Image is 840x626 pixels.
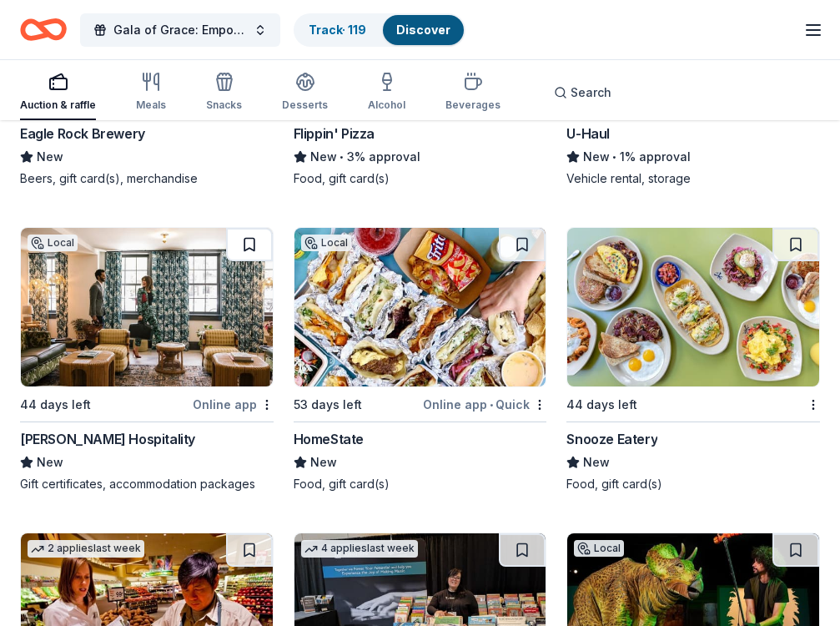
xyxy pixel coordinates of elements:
[541,76,625,109] button: Search
[294,147,547,167] div: 3% approval
[613,150,617,164] span: •
[37,147,63,167] span: New
[282,65,328,120] button: Desserts
[294,227,547,492] a: Image for HomeStateLocal53 days leftOnline app•QuickHomeStateNewFood, gift card(s)
[28,540,144,558] div: 2 applies last week
[566,395,637,415] div: 44 days left
[20,124,145,144] div: Eagle Rock Brewery
[113,20,247,40] span: Gala of Grace: Empowering Futures for El Porvenir
[445,65,500,120] button: Beverages
[301,540,418,558] div: 4 applies last week
[206,98,242,112] div: Snacks
[136,98,166,112] div: Meals
[193,394,274,415] div: Online app
[583,452,610,472] span: New
[310,452,337,472] span: New
[567,228,819,386] img: Image for Snooze Eatery
[20,476,274,492] div: Gift certificates, accommodation packages
[310,147,337,167] span: New
[566,476,820,492] div: Food, gift card(s)
[566,429,657,449] div: Snooze Eatery
[21,228,273,386] img: Image for Oliver Hospitality
[571,83,611,103] span: Search
[566,227,820,492] a: Image for Snooze Eatery44 days leftSnooze EateryNewFood, gift card(s)
[301,235,351,251] div: Local
[206,65,242,120] button: Snacks
[294,395,362,415] div: 53 days left
[566,124,610,144] div: U-Haul
[20,10,67,49] a: Home
[20,395,91,415] div: 44 days left
[136,65,166,120] button: Meals
[309,23,366,37] a: Track· 119
[490,398,493,411] span: •
[574,540,624,557] div: Local
[80,13,280,47] button: Gala of Grace: Empowering Futures for El Porvenir
[37,452,63,472] span: New
[566,170,820,187] div: Vehicle rental, storage
[20,170,274,187] div: Beers, gift card(s), merchandise
[20,65,96,120] button: Auction & raffle
[20,98,96,112] div: Auction & raffle
[340,150,344,164] span: •
[566,147,820,167] div: 1% approval
[28,235,78,251] div: Local
[445,98,500,112] div: Beverages
[294,124,375,144] div: Flippin' Pizza
[294,429,364,449] div: HomeState
[294,13,465,47] button: Track· 119Discover
[294,228,546,386] img: Image for HomeState
[423,394,546,415] div: Online app Quick
[294,476,547,492] div: Food, gift card(s)
[20,429,195,449] div: [PERSON_NAME] Hospitality
[583,147,610,167] span: New
[20,227,274,492] a: Image for Oliver HospitalityLocal44 days leftOnline app[PERSON_NAME] HospitalityNewGift certifica...
[282,98,328,112] div: Desserts
[294,170,547,187] div: Food, gift card(s)
[368,65,405,120] button: Alcohol
[368,98,405,112] div: Alcohol
[396,23,450,37] a: Discover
